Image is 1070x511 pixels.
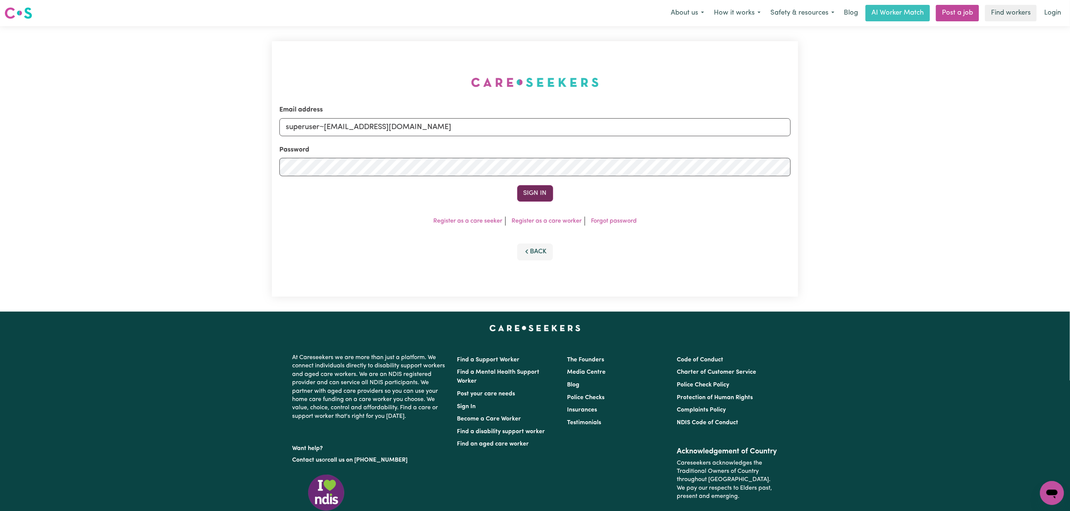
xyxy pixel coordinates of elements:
iframe: Button to launch messaging window, conversation in progress [1040,481,1064,505]
label: Email address [279,105,323,115]
a: Police Checks [567,395,604,401]
a: Find workers [985,5,1037,21]
input: Email address [279,118,791,136]
a: AI Worker Match [866,5,930,21]
a: Complaints Policy [677,407,726,413]
a: Post your care needs [457,391,515,397]
a: NDIS Code of Conduct [677,420,738,426]
a: Contact us [292,457,322,463]
label: Password [279,145,309,155]
a: Sign In [457,404,476,410]
a: Charter of Customer Service [677,369,756,375]
p: Careseekers acknowledges the Traditional Owners of Country throughout [GEOGRAPHIC_DATA]. We pay o... [677,456,778,504]
a: Blog [839,5,863,21]
p: Want help? [292,441,448,453]
a: Find a disability support worker [457,429,545,435]
a: Register as a care seeker [433,218,502,224]
a: Insurances [567,407,597,413]
a: Forgot password [591,218,637,224]
button: Sign In [517,185,553,202]
button: Back [517,244,553,260]
p: At Careseekers we are more than just a platform. We connect individuals directly to disability su... [292,351,448,423]
button: Safety & resources [766,5,839,21]
a: Become a Care Worker [457,416,521,422]
a: Blog [567,382,579,388]
a: Post a job [936,5,979,21]
a: Media Centre [567,369,606,375]
button: About us [666,5,709,21]
a: Testimonials [567,420,601,426]
a: Register as a care worker [512,218,582,224]
img: Careseekers logo [4,6,32,20]
a: Login [1040,5,1066,21]
button: How it works [709,5,766,21]
p: or [292,453,448,467]
a: Careseekers logo [4,4,32,22]
a: Careseekers home page [489,325,581,331]
a: Protection of Human Rights [677,395,753,401]
a: Code of Conduct [677,357,723,363]
a: Find an aged care worker [457,441,529,447]
a: call us on [PHONE_NUMBER] [328,457,408,463]
h2: Acknowledgement of Country [677,447,778,456]
a: Find a Mental Health Support Worker [457,369,540,384]
a: The Founders [567,357,604,363]
a: Police Check Policy [677,382,729,388]
a: Find a Support Worker [457,357,520,363]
